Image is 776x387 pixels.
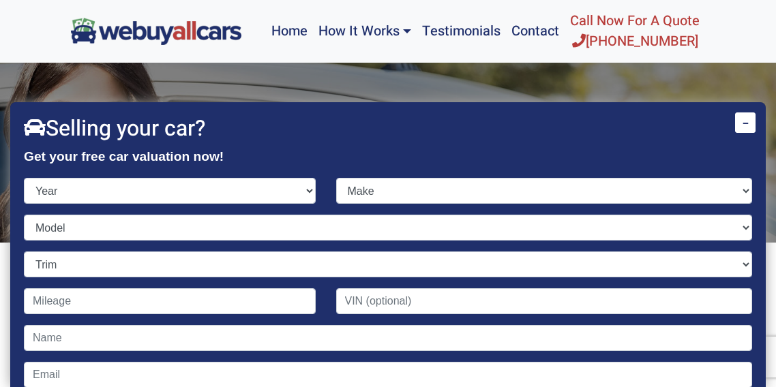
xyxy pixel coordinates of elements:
[506,5,565,57] a: Contact
[24,149,224,164] strong: Get your free car valuation now!
[313,5,417,57] a: How It Works
[417,5,506,57] a: Testimonials
[266,5,313,57] a: Home
[336,288,753,314] input: VIN (optional)
[71,18,241,44] img: We Buy All Cars in NJ logo
[565,5,705,57] a: Call Now For A Quote[PHONE_NUMBER]
[24,325,752,351] input: Name
[24,116,752,142] h2: Selling your car?
[24,288,316,314] input: Mileage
